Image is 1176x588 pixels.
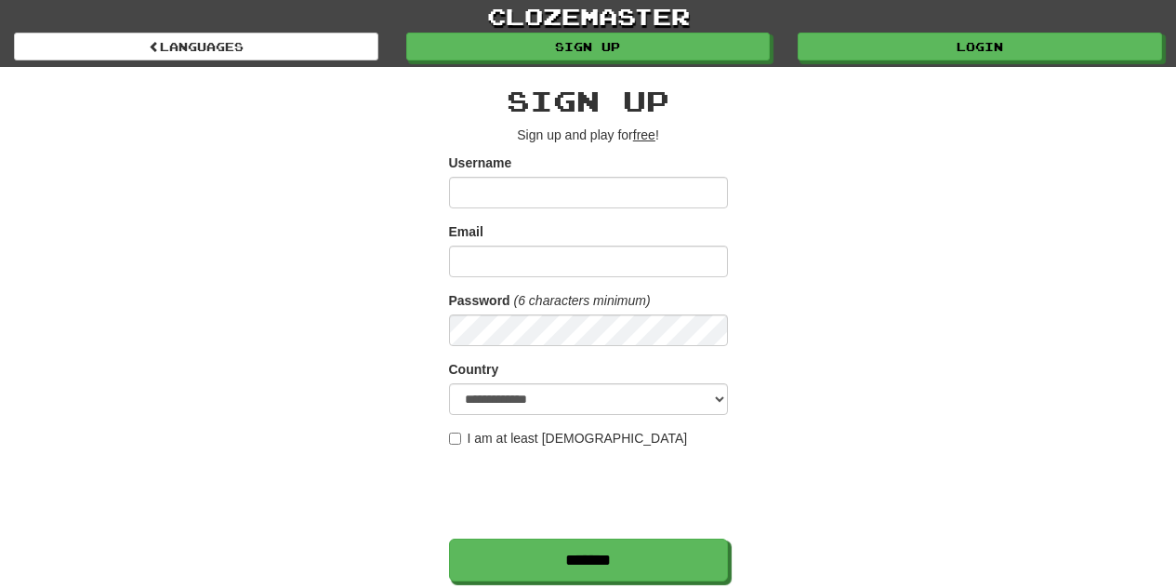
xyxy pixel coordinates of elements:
label: I am at least [DEMOGRAPHIC_DATA] [449,429,688,448]
label: Country [449,360,499,379]
label: Password [449,291,510,310]
u: free [633,127,655,142]
h2: Sign up [449,86,728,116]
a: Sign up [406,33,771,60]
input: I am at least [DEMOGRAPHIC_DATA] [449,433,461,445]
label: Username [449,154,512,172]
label: Email [449,222,483,241]
em: (6 characters minimum) [514,293,651,308]
a: Login [798,33,1162,60]
p: Sign up and play for ! [449,126,728,144]
a: Languages [14,33,378,60]
iframe: reCAPTCHA [449,457,732,529]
